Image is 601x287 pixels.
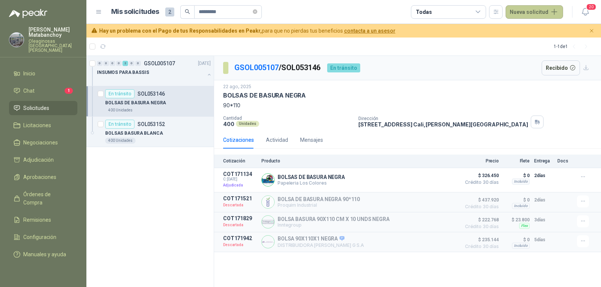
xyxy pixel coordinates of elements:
[223,116,352,121] p: Cantidad
[503,215,530,224] p: $ 23.800
[534,158,553,164] p: Entrega
[461,224,499,229] span: Crédito 30 días
[9,33,24,47] img: Company Logo
[185,9,190,14] span: search
[262,236,274,248] img: Company Logo
[253,9,257,14] span: close-circle
[223,241,257,249] p: Descartada
[223,215,257,221] p: COT171829
[9,101,77,115] a: Solicitudes
[278,216,390,222] p: BOLSA BASURA 90X110 CM X 10 UNDS NEGRA
[29,39,77,53] p: Oleaginosas [GEOGRAPHIC_DATA][PERSON_NAME]
[23,156,54,164] span: Adjudicación
[23,69,35,78] span: Inicio
[503,195,530,204] p: $ 0
[278,196,360,202] p: BOLSA DE BASURA NEGRA 90*110
[506,5,563,19] button: Nueva solicitud
[278,180,345,186] p: Papeleria Los Colores
[534,195,553,204] p: 2 días
[278,202,360,208] p: Proquim Industrial
[9,213,77,227] a: Remisiones
[278,174,345,180] p: BOLSAS DE BASURA NEGRA
[223,158,257,164] p: Cotización
[9,247,77,261] a: Manuales y ayuda
[223,83,251,90] p: 22 ago, 2025
[223,201,257,209] p: Descartada
[534,171,553,180] p: 2 días
[512,243,530,249] div: Incluido
[416,8,432,16] div: Todas
[300,136,323,144] div: Mensajes
[542,60,580,75] button: Recibido
[223,101,592,110] p: 90*110
[137,122,165,127] p: SOL053152
[578,5,592,19] button: 20
[9,230,77,244] a: Configuración
[86,117,214,147] a: En tránsitoSOL053152BOLSAS BASURA BLANCA400 Unidades
[223,182,257,189] p: Adjudicada
[461,180,499,185] span: Crédito 30 días
[261,158,457,164] p: Producto
[105,138,136,144] div: 400 Unidades
[512,179,530,185] div: Incluido
[503,158,530,164] p: Flete
[9,153,77,167] a: Adjudicación
[110,61,115,66] div: 0
[97,59,212,83] a: 0 0 0 0 2 0 0 GSOL005107[DATE] INSUMOS PARA BASSIS
[65,88,73,94] span: 1
[105,107,136,113] div: 400 Unidades
[461,235,499,244] span: $ 235.144
[503,235,530,244] p: $ 0
[9,118,77,132] a: Licitaciones
[557,158,572,164] p: Docs
[23,87,35,95] span: Chat
[262,196,274,208] img: Company Logo
[23,190,70,207] span: Órdenes de Compra
[9,135,77,150] a: Negociaciones
[9,84,77,98] a: Chat1
[29,27,77,38] p: [PERSON_NAME] Matabanchoy
[97,61,103,66] div: 0
[586,3,596,11] span: 20
[135,61,141,66] div: 0
[358,116,528,121] p: Dirección
[223,177,257,182] span: C: [DATE]
[105,130,163,137] p: BOLSAS BASURA BLANCA
[327,63,360,72] div: En tránsito
[23,173,56,181] span: Aprobaciones
[223,136,254,144] div: Cotizaciones
[97,69,149,76] p: INSUMOS PARA BASSIS
[223,171,257,177] p: COT171134
[223,92,306,99] p: BOLSAS DE BASURA NEGRA
[262,174,274,186] img: Company Logo
[554,41,592,53] div: 1 - 1 de 1
[587,26,596,36] button: Cerrar
[236,121,259,127] div: Unidades
[234,63,279,72] a: GSOL005107
[461,195,499,204] span: $ 437.920
[9,66,77,81] a: Inicio
[165,8,174,17] span: 2
[129,61,134,66] div: 0
[534,235,553,244] p: 5 días
[99,27,396,35] span: para que no pierdas tus beneficios
[262,216,274,228] img: Company Logo
[503,171,530,180] p: $ 0
[358,121,528,128] p: [STREET_ADDRESS] Cali , [PERSON_NAME][GEOGRAPHIC_DATA]
[116,61,122,66] div: 0
[461,204,499,209] span: Crédito 30 días
[461,158,499,164] p: Precio
[534,215,553,224] p: 3 días
[278,222,390,228] p: Inntegroup
[23,233,56,241] span: Configuración
[223,235,257,241] p: COT171942
[512,203,530,209] div: Incluido
[9,170,77,184] a: Aprobaciones
[223,221,257,229] p: Descartada
[234,62,321,74] p: / SOL053146
[105,89,134,98] div: En tránsito
[23,104,49,112] span: Solicitudes
[253,8,257,15] span: close-circle
[103,61,109,66] div: 0
[461,244,499,249] span: Crédito 30 días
